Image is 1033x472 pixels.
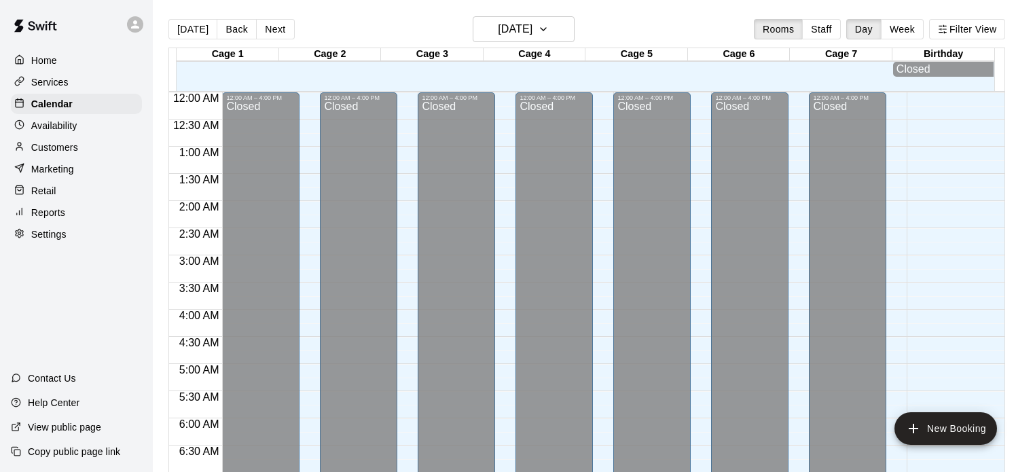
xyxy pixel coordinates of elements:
p: Help Center [28,396,79,410]
div: Cage 6 [688,48,791,61]
div: Closed [896,63,991,75]
p: Reports [31,206,65,219]
a: Retail [11,181,142,201]
button: Back [217,19,257,39]
span: 3:30 AM [176,283,223,294]
p: Retail [31,184,56,198]
span: 6:30 AM [176,446,223,457]
div: Cage 4 [484,48,586,61]
div: 12:00 AM – 4:00 PM [617,94,687,101]
div: Cage 5 [585,48,688,61]
button: [DATE] [168,19,217,39]
div: Cage 3 [381,48,484,61]
a: Settings [11,224,142,244]
a: Home [11,50,142,71]
span: 6:00 AM [176,418,223,430]
button: [DATE] [473,16,575,42]
div: Cage 7 [790,48,892,61]
button: Week [881,19,924,39]
button: Day [846,19,882,39]
p: Settings [31,228,67,241]
a: Calendar [11,94,142,114]
p: View public page [28,420,101,434]
span: 12:30 AM [170,120,223,131]
div: 12:00 AM – 4:00 PM [813,94,882,101]
div: Cage 1 [177,48,279,61]
a: Availability [11,115,142,136]
button: Rooms [754,19,803,39]
div: 12:00 AM – 4:00 PM [324,94,393,101]
p: Calendar [31,97,73,111]
span: 2:00 AM [176,201,223,213]
span: 1:30 AM [176,174,223,185]
p: Availability [31,119,77,132]
div: 12:00 AM – 4:00 PM [226,94,295,101]
span: 4:30 AM [176,337,223,348]
span: 1:00 AM [176,147,223,158]
p: Marketing [31,162,74,176]
button: add [894,412,997,445]
span: 5:30 AM [176,391,223,403]
a: Services [11,72,142,92]
p: Services [31,75,69,89]
p: Copy public page link [28,445,120,458]
span: 2:30 AM [176,228,223,240]
div: Cage 2 [279,48,382,61]
div: 12:00 AM – 4:00 PM [520,94,589,101]
div: 12:00 AM – 4:00 PM [422,94,491,101]
p: Customers [31,141,78,154]
span: 12:00 AM [170,92,223,104]
a: Reports [11,202,142,223]
span: 4:00 AM [176,310,223,321]
div: 12:00 AM – 4:00 PM [715,94,784,101]
h6: [DATE] [498,20,532,39]
span: 3:00 AM [176,255,223,267]
div: Birthday [892,48,995,61]
p: Home [31,54,57,67]
button: Staff [802,19,841,39]
span: 5:00 AM [176,364,223,376]
button: Filter View [929,19,1005,39]
a: Marketing [11,159,142,179]
a: Customers [11,137,142,158]
p: Contact Us [28,371,76,385]
button: Next [256,19,294,39]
